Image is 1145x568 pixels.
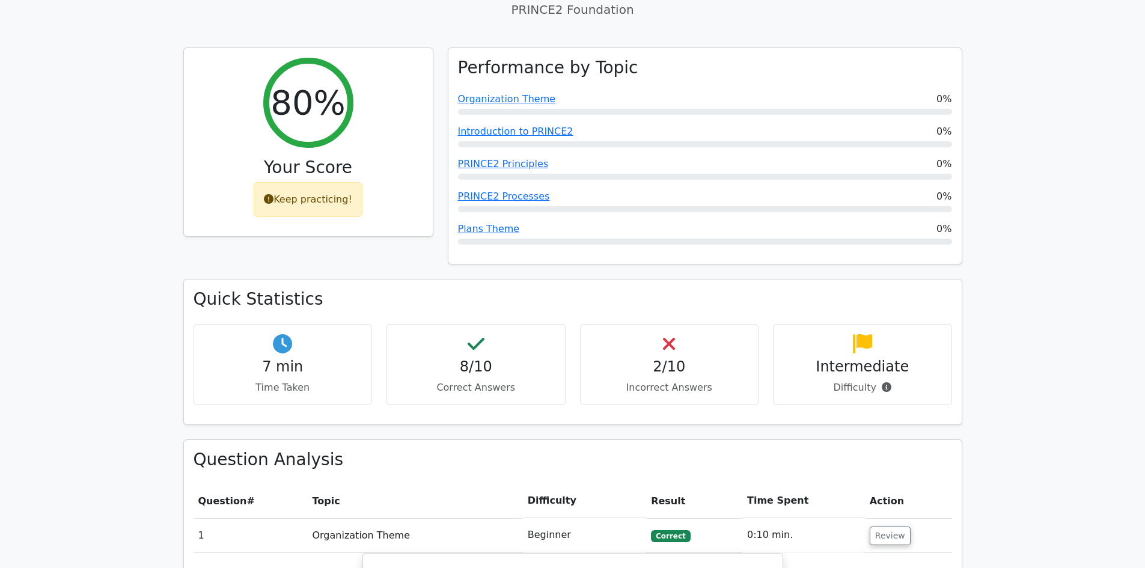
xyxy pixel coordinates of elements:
[194,157,423,178] h3: Your Score
[397,358,555,376] h4: 8/10
[936,189,951,204] span: 0%
[742,484,865,518] th: Time Spent
[204,380,362,395] p: Time Taken
[458,158,549,169] a: PRINCE2 Principles
[458,58,638,78] h3: Performance by Topic
[458,191,550,202] a: PRINCE2 Processes
[254,182,362,217] div: Keep practicing!
[458,126,573,137] a: Introduction to PRINCE2
[458,223,520,234] a: Plans Theme
[865,484,952,518] th: Action
[936,92,951,106] span: 0%
[194,289,952,310] h3: Quick Statistics
[183,1,962,19] p: PRINCE2 Foundation
[742,518,865,552] td: 0:10 min.
[194,450,952,470] h3: Question Analysis
[590,380,749,395] p: Incorrect Answers
[194,484,308,518] th: #
[270,82,345,123] h2: 80%
[458,93,556,105] a: Organization Theme
[783,358,942,376] h4: Intermediate
[523,484,646,518] th: Difficulty
[936,124,951,139] span: 0%
[198,495,247,507] span: Question
[936,222,951,236] span: 0%
[936,157,951,171] span: 0%
[783,380,942,395] p: Difficulty
[651,530,690,542] span: Correct
[307,484,522,518] th: Topic
[397,380,555,395] p: Correct Answers
[204,358,362,376] h4: 7 min
[307,518,522,552] td: Organization Theme
[646,484,742,518] th: Result
[590,358,749,376] h4: 2/10
[870,527,911,545] button: Review
[523,518,646,552] td: Beginner
[194,518,308,552] td: 1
